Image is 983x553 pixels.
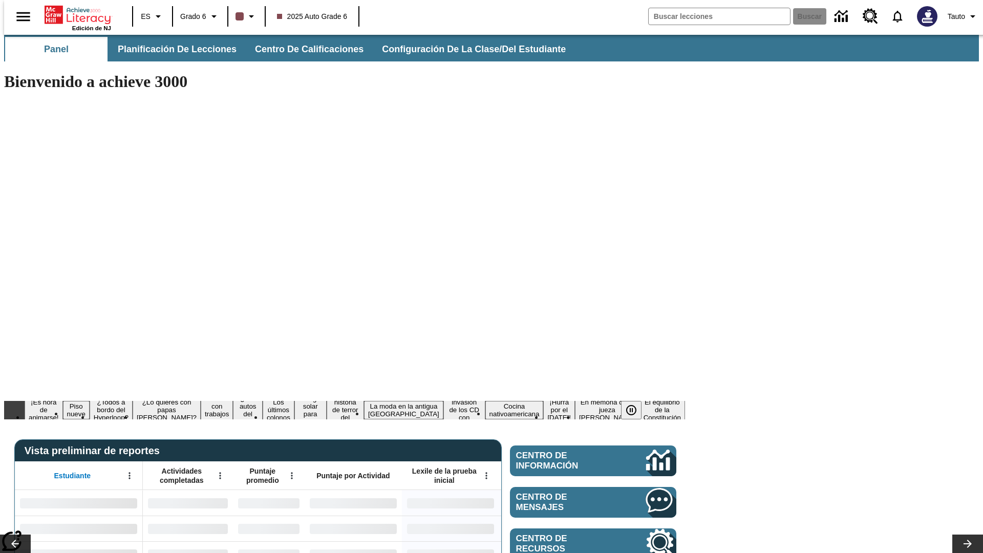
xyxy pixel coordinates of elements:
[284,468,300,483] button: Abrir menú
[247,37,372,61] button: Centro de calificaciones
[575,397,639,423] button: Diapositiva 14 En memoria de la jueza O'Connor
[25,397,63,423] button: Diapositiva 1 ¡Es hora de animarse!
[180,11,206,22] span: Grado 6
[621,401,642,419] button: Pausar
[917,6,937,27] img: Avatar
[277,11,348,22] span: 2025 Auto Grade 6
[828,3,857,31] a: Centro de información
[143,490,233,516] div: Sin datos,
[443,389,485,431] button: Diapositiva 11 La invasión de los CD con Internet
[122,468,137,483] button: Abrir menú
[884,3,911,30] a: Notificaciones
[485,401,544,419] button: Diapositiva 12 Cocina nativoamericana
[54,471,91,480] span: Estudiante
[176,7,224,26] button: Grado: Grado 6, Elige un grado
[133,397,201,423] button: Diapositiva 4 ¿Lo quieres con papas fritas?
[510,487,676,518] a: Centro de mensajes
[238,466,287,485] span: Puntaje promedio
[136,7,169,26] button: Lenguaje: ES, Selecciona un idioma
[374,37,574,61] button: Configuración de la clase/del estudiante
[952,535,983,553] button: Carrusel de lecciones, seguir
[212,468,228,483] button: Abrir menú
[233,490,305,516] div: Sin datos,
[110,37,245,61] button: Planificación de lecciones
[948,11,965,22] span: Tauto
[141,11,151,22] span: ES
[63,401,90,419] button: Diapositiva 2 Piso nueve
[516,492,615,513] span: Centro de mensajes
[911,3,944,30] button: Escoja un nuevo avatar
[639,397,685,423] button: Diapositiva 15 El equilibrio de la Constitución
[649,8,790,25] input: Buscar campo
[543,397,575,423] button: Diapositiva 13 ¡Hurra por el Día de la Constitución!
[944,7,983,26] button: Perfil/Configuración
[510,445,676,476] a: Centro de información
[516,451,612,471] span: Centro de información
[407,466,482,485] span: Lexile de la prueba inicial
[263,397,294,423] button: Diapositiva 7 Los últimos colonos
[857,3,884,30] a: Centro de recursos, Se abrirá en una pestaña nueva.
[233,516,305,541] div: Sin datos,
[45,4,111,31] div: Portada
[148,466,216,485] span: Actividades completadas
[621,401,652,419] div: Pausar
[25,445,165,457] span: Vista preliminar de reportes
[382,44,566,55] span: Configuración de la clase/del estudiante
[45,5,111,25] a: Portada
[479,468,494,483] button: Abrir menú
[255,44,364,55] span: Centro de calificaciones
[5,37,108,61] button: Panel
[143,516,233,541] div: Sin datos,
[4,72,685,91] h1: Bienvenido a achieve 3000
[294,393,327,427] button: Diapositiva 8 Energía solar para todos
[72,25,111,31] span: Edición de NJ
[4,37,575,61] div: Subbarra de navegación
[327,389,365,431] button: Diapositiva 9 La historia de terror del tomate
[231,7,262,26] button: El color de la clase es café oscuro. Cambiar el color de la clase.
[90,397,133,423] button: Diapositiva 3 ¿Todos a bordo del Hyperloop?
[316,471,390,480] span: Puntaje por Actividad
[118,44,237,55] span: Planificación de lecciones
[8,2,38,32] button: Abrir el menú lateral
[4,35,979,61] div: Subbarra de navegación
[201,393,233,427] button: Diapositiva 5 Niños con trabajos sucios
[44,44,69,55] span: Panel
[233,393,262,427] button: Diapositiva 6 ¿Los autos del futuro?
[364,401,443,419] button: Diapositiva 10 La moda en la antigua Roma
